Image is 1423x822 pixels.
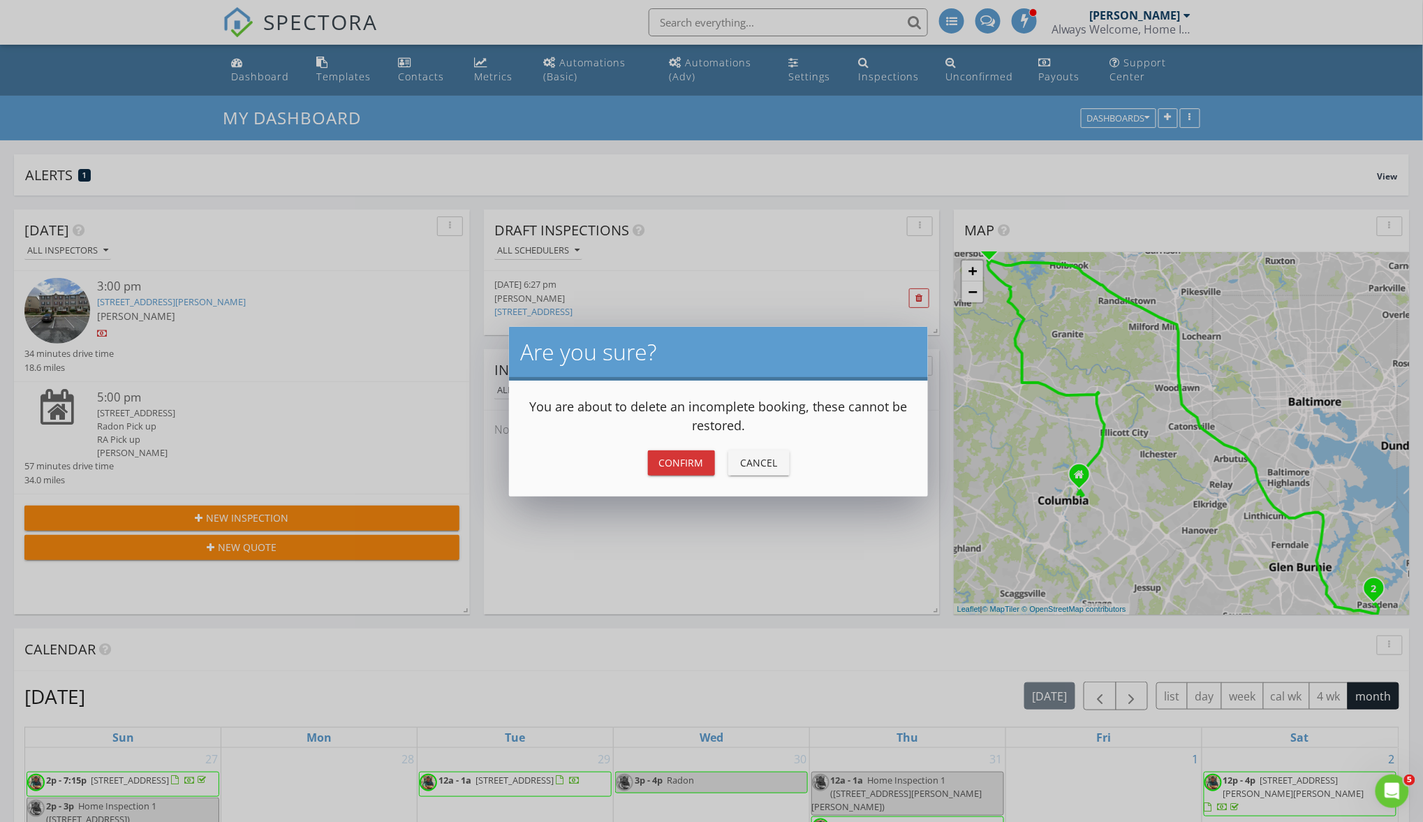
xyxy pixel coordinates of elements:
[526,397,911,435] p: You are about to delete an incomplete booking, these cannot be restored.
[1376,775,1409,808] iframe: Intercom live chat
[728,450,790,476] button: Cancel
[739,455,779,470] div: Cancel
[659,455,704,470] div: Confirm
[520,338,917,366] h2: Are you sure?
[1404,775,1415,786] span: 5
[648,450,715,476] button: Confirm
